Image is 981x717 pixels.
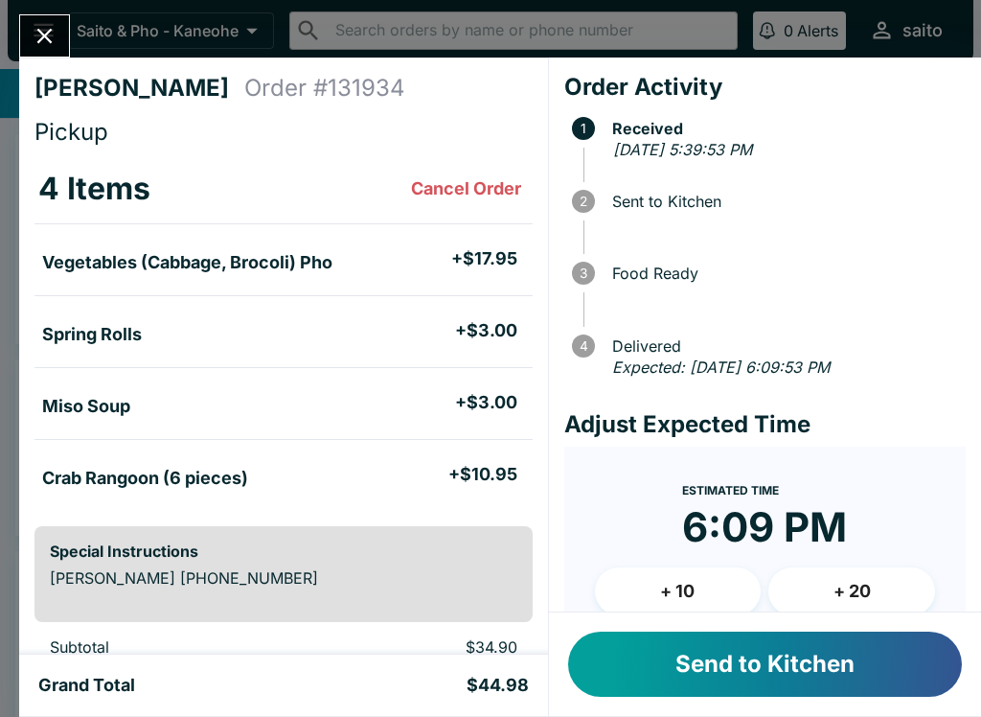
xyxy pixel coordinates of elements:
text: 2 [580,194,587,209]
button: Send to Kitchen [568,632,962,697]
h5: + $10.95 [448,463,517,486]
table: orders table [34,154,533,511]
h4: Order Activity [564,73,966,102]
h4: Order # 131934 [244,74,405,103]
h4: [PERSON_NAME] [34,74,244,103]
h6: Special Instructions [50,542,517,561]
span: Estimated Time [682,483,779,497]
span: Food Ready [603,265,966,282]
h5: Miso Soup [42,395,130,418]
h3: 4 Items [38,170,150,208]
h5: + $3.00 [455,391,517,414]
p: $34.90 [331,637,517,657]
h5: Crab Rangoon (6 pieces) [42,467,248,490]
h5: Vegetables (Cabbage, Brocoli) Pho [42,251,332,274]
span: Delivered [603,337,966,355]
h5: Grand Total [38,674,135,697]
h5: $44.98 [467,674,529,697]
button: + 20 [768,567,935,615]
h5: Spring Rolls [42,323,142,346]
time: 6:09 PM [682,502,847,552]
em: [DATE] 5:39:53 PM [613,140,752,159]
button: Cancel Order [403,170,529,208]
button: Close [20,15,69,57]
h5: + $17.95 [451,247,517,270]
span: Sent to Kitchen [603,193,966,210]
text: 3 [580,266,587,281]
text: 1 [581,121,586,136]
em: Expected: [DATE] 6:09:53 PM [612,358,830,377]
p: Subtotal [50,637,300,657]
span: Pickup [34,118,108,146]
h5: + $3.00 [455,319,517,342]
button: + 10 [595,567,762,615]
h4: Adjust Expected Time [564,410,966,439]
span: Received [603,120,966,137]
p: [PERSON_NAME] [PHONE_NUMBER] [50,568,517,588]
text: 4 [579,338,587,354]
